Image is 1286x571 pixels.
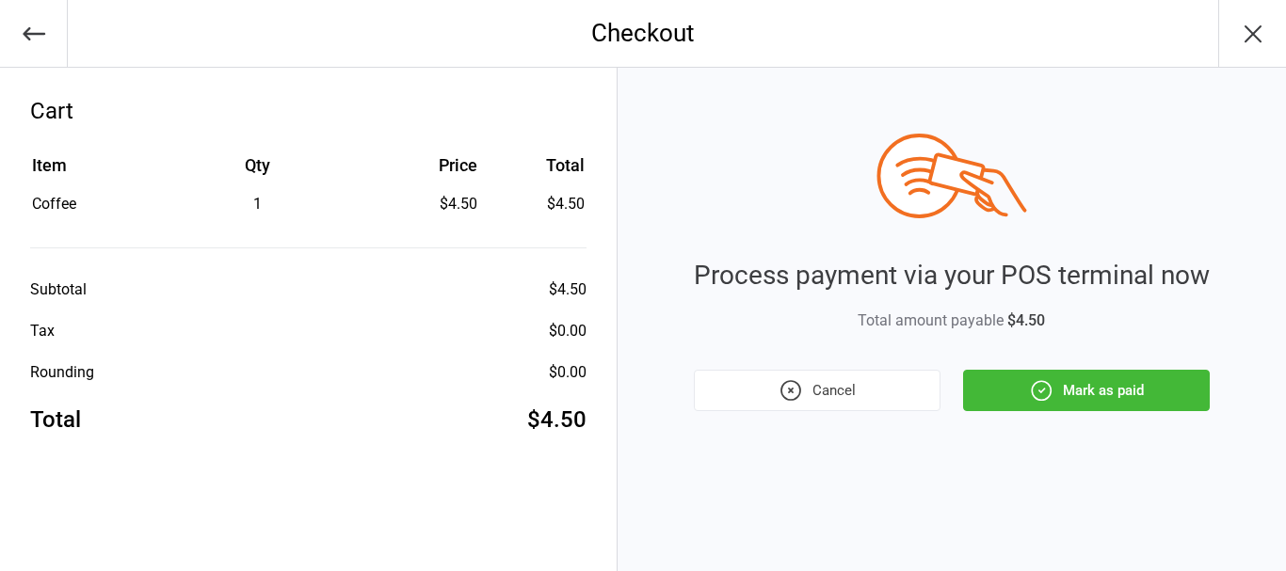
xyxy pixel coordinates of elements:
div: Rounding [30,361,94,384]
div: Process payment via your POS terminal now [694,256,1210,295]
div: $4.50 [549,278,587,301]
span: Coffee [32,195,76,213]
div: $4.50 [369,193,477,215]
div: Subtotal [30,278,87,301]
div: $0.00 [549,361,587,384]
div: $0.00 [549,320,587,342]
div: $4.50 [527,403,587,436]
div: Price [369,152,477,178]
th: Total [485,152,585,191]
th: Qty [148,152,366,191]
div: 1 [148,193,366,215]
button: Mark as paid [963,370,1210,411]
td: $4.50 [485,193,585,215]
span: $4.50 [1007,311,1045,329]
div: Total [30,403,81,436]
div: Total amount payable [694,309,1210,332]
div: Cart [30,94,587,128]
div: Tax [30,320,55,342]
button: Cancel [694,370,940,411]
th: Item [32,152,146,191]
